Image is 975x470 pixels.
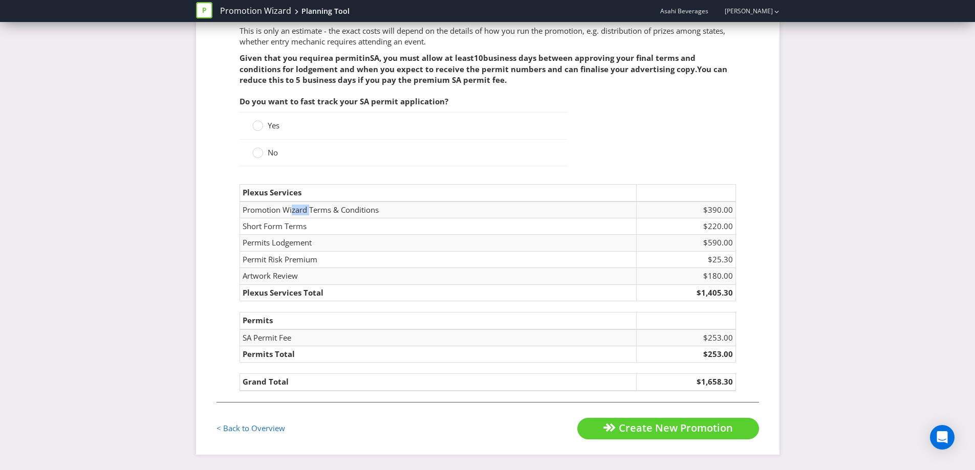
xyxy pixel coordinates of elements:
span: You can reduce this to 5 business days if you pay the premium SA permit fee. [240,64,727,85]
td: Plexus Services Total [240,284,636,301]
td: $590.00 [636,235,735,251]
td: Permits Lodgement [240,235,636,251]
div: Open Intercom Messenger [930,425,955,450]
span: No [268,147,278,158]
span: a permit [329,53,362,63]
td: $220.00 [636,218,735,234]
td: $390.00 [636,202,735,218]
span: 10 [474,53,483,63]
td: Plexus Services [240,185,636,202]
td: Artwork Review [240,268,636,284]
td: $1,658.30 [636,374,735,391]
span: business days between approving your final terms and conditions for lodgement and when you expect... [240,53,697,74]
td: $1,405.30 [636,284,735,301]
span: Given that you require [240,53,329,63]
td: $180.00 [636,268,735,284]
td: SA Permit Fee [240,329,636,346]
td: $25.30 [636,251,735,267]
button: Create New Promotion [577,418,759,440]
a: < Back to Overview [216,423,285,433]
span: Asahi Beverages [660,7,708,15]
td: Short Form Terms [240,218,636,234]
a: Promotion Wizard [220,5,291,17]
span: SA [370,53,379,63]
td: Permit Risk Premium [240,251,636,267]
div: Planning Tool [301,6,350,16]
span: Do you want to fast track your SA permit application? [240,96,448,106]
td: Permits Total [240,346,636,362]
p: This is only an estimate - the exact costs will depend on the details of how you run the promotio... [240,26,736,48]
td: Grand Total [240,374,636,391]
td: Permits [240,312,636,329]
span: , you must allow at least [379,53,474,63]
span: Yes [268,120,279,130]
td: Promotion Wizard Terms & Conditions [240,202,636,218]
td: $253.00 [636,346,735,362]
a: [PERSON_NAME] [714,7,773,15]
span: in [362,53,370,63]
td: $253.00 [636,329,735,346]
span: Create New Promotion [619,421,733,435]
